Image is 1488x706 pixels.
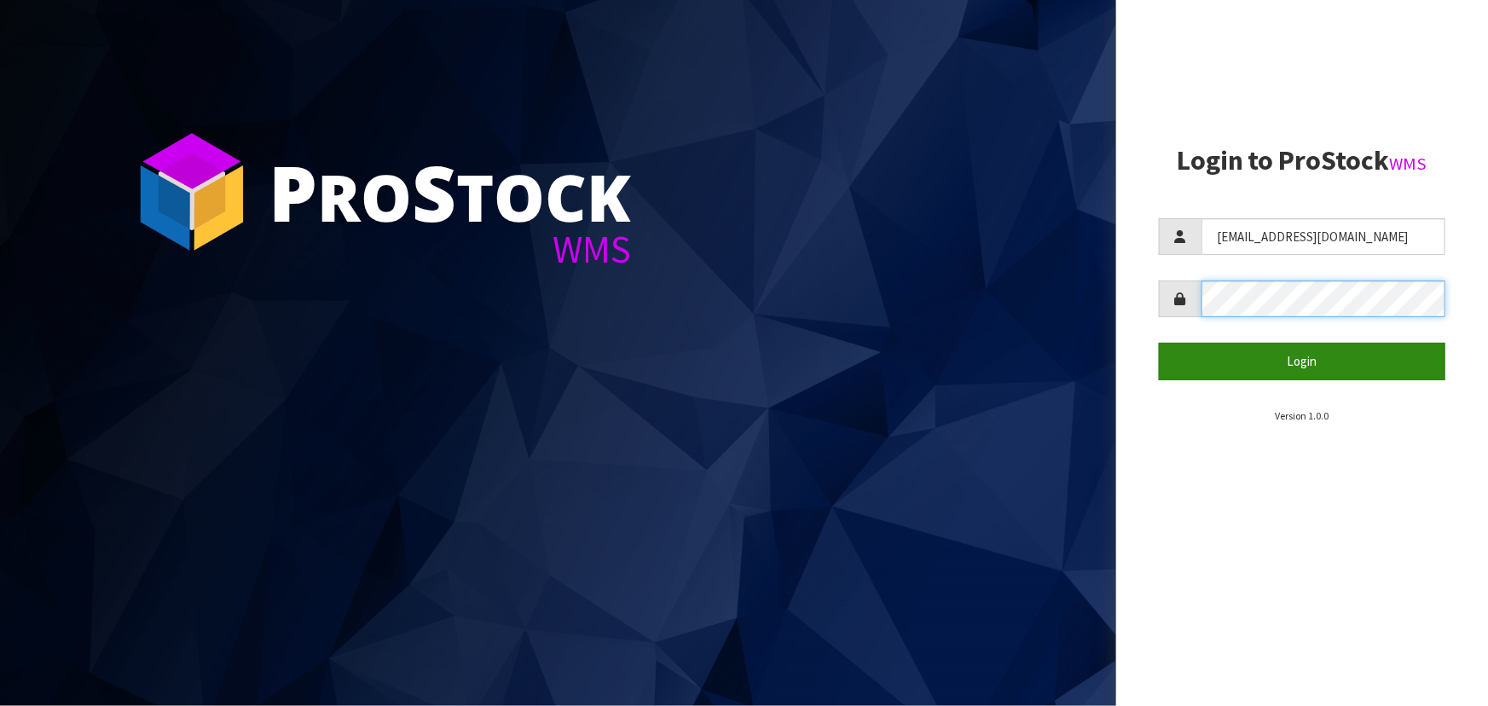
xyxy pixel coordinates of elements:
button: Login [1159,343,1445,379]
span: S [412,140,456,244]
h2: Login to ProStock [1159,146,1445,176]
small: Version 1.0.0 [1275,409,1329,422]
img: ProStock Cube [128,128,256,256]
span: P [269,140,317,244]
small: WMS [1390,153,1427,175]
input: Username [1201,218,1445,255]
div: WMS [269,230,631,269]
div: ro tock [269,153,631,230]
